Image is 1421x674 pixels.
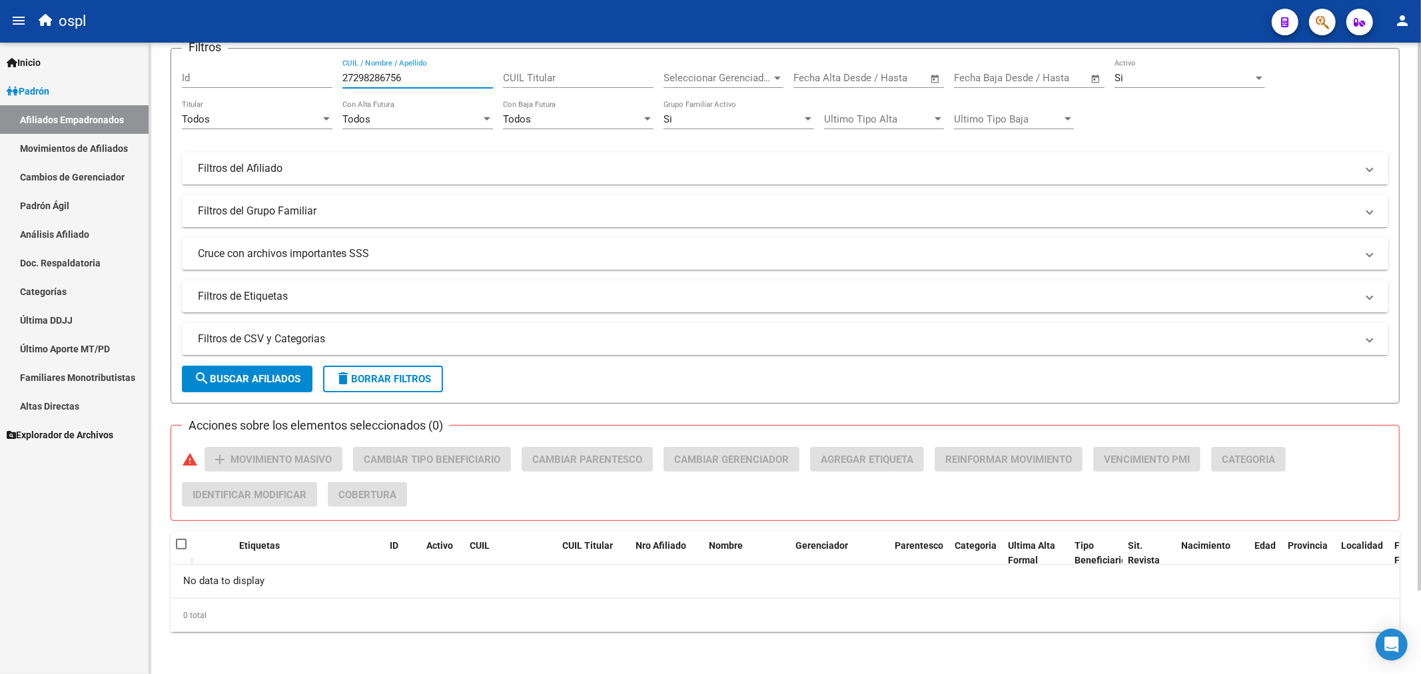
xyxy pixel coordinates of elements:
button: Cambiar Tipo Beneficiario [353,447,511,472]
datatable-header-cell: Tipo Beneficiario [1069,531,1123,575]
span: Cobertura [338,489,396,501]
span: Nombre [709,540,743,551]
button: Agregar Etiqueta [810,447,924,472]
div: Open Intercom Messenger [1376,629,1408,661]
datatable-header-cell: Nacimiento [1176,531,1249,575]
span: Buscar Afiliados [194,373,300,385]
datatable-header-cell: CUIL Titular [557,531,630,575]
span: Activo [426,540,453,551]
button: Open calendar [1089,71,1104,87]
span: Todos [182,113,210,125]
span: Ultima Alta Formal [1008,540,1055,566]
span: Provincia [1288,540,1328,551]
datatable-header-cell: Activo [421,531,464,575]
span: Borrar Filtros [335,373,431,385]
span: Categoria [1222,454,1275,466]
datatable-header-cell: Localidad [1336,531,1389,575]
button: Movimiento Masivo [205,447,342,472]
span: Inicio [7,55,41,70]
button: Open calendar [928,71,943,87]
span: Padrón [7,84,49,99]
span: Movimiento Masivo [231,454,332,466]
span: Tipo Beneficiario [1075,540,1127,566]
span: Edad [1254,540,1276,551]
mat-panel-title: Filtros de CSV y Categorias [198,332,1356,346]
button: Reinformar Movimiento [935,447,1083,472]
input: Fecha inicio [793,72,847,84]
datatable-header-cell: Sit. Revista [1123,531,1176,575]
mat-icon: delete [335,370,351,386]
button: Identificar Modificar [182,482,317,507]
span: ospl [59,7,86,36]
span: Ultimo Tipo Baja [954,113,1062,125]
mat-icon: search [194,370,210,386]
span: Cambiar Gerenciador [674,454,789,466]
span: Si [1115,72,1123,84]
span: CUIL Titular [562,540,613,551]
div: 0 total [171,599,1400,632]
mat-icon: person [1394,13,1410,29]
mat-panel-title: Cruce con archivos importantes SSS [198,246,1356,261]
span: Categoria [955,540,997,551]
mat-expansion-panel-header: Cruce con archivos importantes SSS [182,238,1388,270]
mat-icon: menu [11,13,27,29]
span: Si [664,113,672,125]
div: No data to display [171,565,1400,598]
span: Identificar Modificar [193,489,306,501]
span: Cambiar Tipo Beneficiario [364,454,500,466]
mat-panel-title: Filtros del Afiliado [198,161,1356,176]
span: Seleccionar Gerenciador [664,72,771,84]
button: Vencimiento PMI [1093,447,1200,472]
span: Etiquetas [239,540,280,551]
input: Fecha inicio [954,72,1008,84]
span: Todos [503,113,531,125]
datatable-header-cell: CUIL [464,531,538,575]
button: Cambiar Gerenciador [664,447,799,472]
input: Fecha fin [859,72,924,84]
datatable-header-cell: Provincia [1282,531,1336,575]
button: Categoria [1211,447,1286,472]
mat-panel-title: Filtros de Etiquetas [198,289,1356,304]
span: ID [390,540,398,551]
span: Sit. Revista [1128,540,1160,566]
button: Buscar Afiliados [182,366,312,392]
datatable-header-cell: Parentesco [889,531,949,575]
input: Fecha fin [1020,72,1085,84]
span: Reinformar Movimiento [945,454,1072,466]
mat-panel-title: Filtros del Grupo Familiar [198,204,1356,218]
button: Cobertura [328,482,407,507]
span: Cambiar Parentesco [532,454,642,466]
mat-expansion-panel-header: Filtros de Etiquetas [182,280,1388,312]
span: Localidad [1341,540,1383,551]
button: Cambiar Parentesco [522,447,653,472]
mat-expansion-panel-header: Filtros de CSV y Categorias [182,323,1388,355]
span: Ultimo Tipo Alta [824,113,932,125]
span: Nacimiento [1181,540,1230,551]
span: Todos [342,113,370,125]
span: Explorador de Archivos [7,428,113,442]
mat-expansion-panel-header: Filtros del Afiliado [182,153,1388,184]
span: Vencimiento PMI [1104,454,1190,466]
h3: Filtros [182,38,228,57]
button: Borrar Filtros [323,366,443,392]
mat-expansion-panel-header: Filtros del Grupo Familiar [182,195,1388,227]
h3: Acciones sobre los elementos seleccionados (0) [182,416,450,435]
span: Nro Afiliado [636,540,686,551]
datatable-header-cell: Nombre [704,531,790,575]
datatable-header-cell: Nro Afiliado [630,531,704,575]
datatable-header-cell: Etiquetas [234,531,384,575]
datatable-header-cell: Gerenciador [790,531,870,575]
span: Agregar Etiqueta [821,454,913,466]
span: CUIL [470,540,490,551]
mat-icon: warning [182,452,198,468]
span: Parentesco [895,540,943,551]
span: Gerenciador [795,540,848,551]
datatable-header-cell: ID [384,531,421,575]
datatable-header-cell: Categoria [949,531,1003,575]
mat-icon: add [212,452,228,468]
datatable-header-cell: Edad [1249,531,1282,575]
datatable-header-cell: Ultima Alta Formal [1003,531,1069,575]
